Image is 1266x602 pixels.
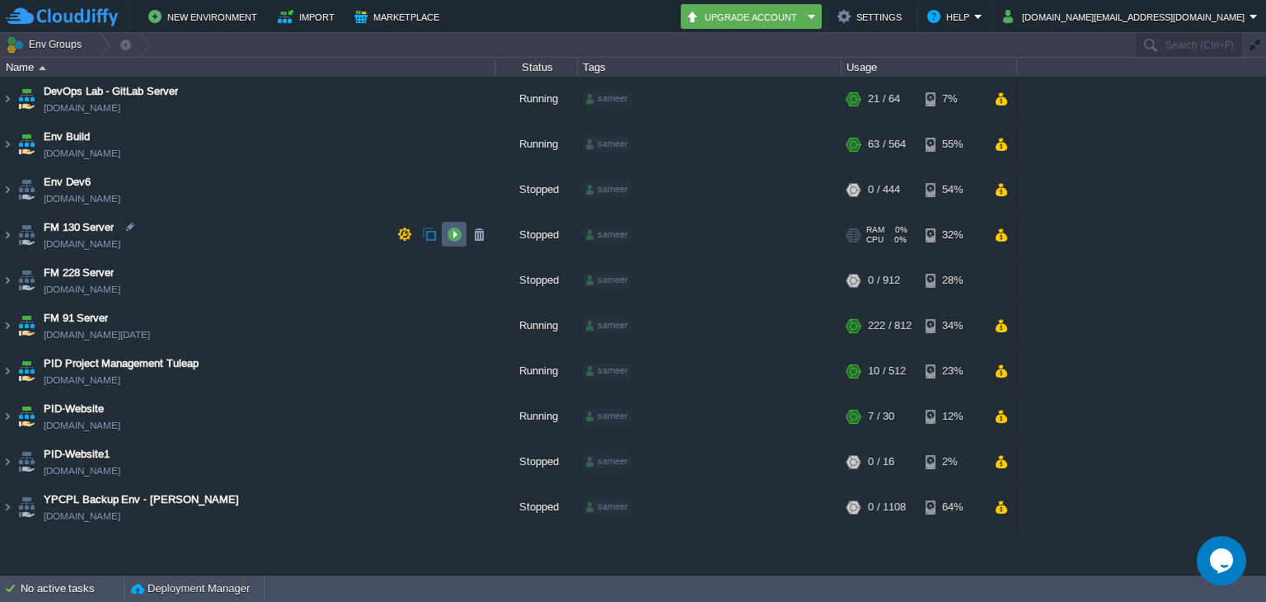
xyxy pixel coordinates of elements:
[890,235,907,245] span: 0%
[926,440,979,484] div: 2%
[44,174,91,190] a: Env Dev6
[926,122,979,167] div: 55%
[1,258,14,303] img: AMDAwAAAACH5BAEAAAAALAAAAAABAAEAAAICRAEAOw==
[926,213,979,257] div: 32%
[44,508,120,524] span: [DOMAIN_NAME]
[583,409,631,424] div: sameer
[583,228,631,242] div: sameer
[686,7,803,26] button: Upgrade Account
[21,576,124,602] div: No active tasks
[354,7,444,26] button: Marketplace
[148,7,262,26] button: New Environment
[15,77,38,121] img: AMDAwAAAACH5BAEAAAAALAAAAAABAAEAAAICRAEAOw==
[495,303,578,348] div: Running
[868,394,894,439] div: 7 / 30
[15,303,38,348] img: AMDAwAAAACH5BAEAAAAALAAAAAABAAEAAAICRAEAOw==
[1,213,14,257] img: AMDAwAAAACH5BAEAAAAALAAAAAABAAEAAAICRAEAOw==
[868,258,900,303] div: 0 / 912
[44,190,120,207] span: [DOMAIN_NAME]
[926,258,979,303] div: 28%
[1,77,14,121] img: AMDAwAAAACH5BAEAAAAALAAAAAABAAEAAAICRAEAOw==
[1,485,14,529] img: AMDAwAAAACH5BAEAAAAALAAAAAABAAEAAAICRAEAOw==
[837,7,907,26] button: Settings
[926,485,979,529] div: 64%
[44,236,120,252] span: [DOMAIN_NAME]
[868,122,906,167] div: 63 / 564
[15,349,38,393] img: AMDAwAAAACH5BAEAAAAALAAAAAABAAEAAAICRAEAOw==
[15,485,38,529] img: AMDAwAAAACH5BAEAAAAALAAAAAABAAEAAAICRAEAOw==
[495,440,578,484] div: Stopped
[583,92,631,106] div: sameer
[495,485,578,529] div: Stopped
[6,33,87,56] button: Env Groups
[44,145,120,162] span: [DOMAIN_NAME]
[15,394,38,439] img: AMDAwAAAACH5BAEAAAAALAAAAAABAAEAAAICRAEAOw==
[495,349,578,393] div: Running
[926,167,979,212] div: 54%
[583,137,631,152] div: sameer
[44,417,120,434] a: [DOMAIN_NAME]
[583,273,631,288] div: sameer
[583,318,631,333] div: sameer
[926,77,979,121] div: 7%
[926,303,979,348] div: 34%
[495,77,578,121] div: Running
[891,225,907,235] span: 0%
[44,446,110,463] a: PID-Website1
[495,122,578,167] div: Running
[44,491,239,508] a: YPCPL Backup Env - [PERSON_NAME]
[6,7,118,27] img: CloudJiffy
[39,66,46,70] img: AMDAwAAAACH5BAEAAAAALAAAAAABAAEAAAICRAEAOw==
[495,213,578,257] div: Stopped
[44,401,104,417] a: PID-Website
[866,225,884,235] span: RAM
[44,463,120,479] a: [DOMAIN_NAME]
[583,454,631,469] div: sameer
[583,182,631,197] div: sameer
[2,58,495,77] div: Name
[1,303,14,348] img: AMDAwAAAACH5BAEAAAAALAAAAAABAAEAAAICRAEAOw==
[131,581,250,597] button: Deployment Manager
[44,265,114,281] a: FM 228 Server
[579,58,841,77] div: Tags
[44,327,150,343] span: [DOMAIN_NAME][DATE]
[496,58,577,77] div: Status
[15,440,38,484] img: AMDAwAAAACH5BAEAAAAALAAAAAABAAEAAAICRAEAOw==
[842,58,1016,77] div: Usage
[866,235,884,245] span: CPU
[495,167,578,212] div: Stopped
[1,349,14,393] img: AMDAwAAAACH5BAEAAAAALAAAAAABAAEAAAICRAEAOw==
[868,440,894,484] div: 0 / 16
[868,167,900,212] div: 0 / 444
[44,219,114,236] a: FM 130 Server
[44,100,120,116] a: [DOMAIN_NAME]
[44,372,120,388] span: [DOMAIN_NAME]
[15,167,38,212] img: AMDAwAAAACH5BAEAAAAALAAAAAABAAEAAAICRAEAOw==
[868,485,906,529] div: 0 / 1108
[44,310,108,327] a: FM 91 Server
[1003,7,1250,26] button: [DOMAIN_NAME][EMAIL_ADDRESS][DOMAIN_NAME]
[927,7,974,26] button: Help
[1,394,14,439] img: AMDAwAAAACH5BAEAAAAALAAAAAABAAEAAAICRAEAOw==
[44,281,120,298] span: [DOMAIN_NAME]
[926,394,979,439] div: 12%
[495,394,578,439] div: Running
[868,349,906,393] div: 10 / 512
[44,129,90,145] a: Env Build
[868,77,900,121] div: 21 / 64
[15,213,38,257] img: AMDAwAAAACH5BAEAAAAALAAAAAABAAEAAAICRAEAOw==
[44,83,178,100] a: DevOps Lab - GitLab Server
[1,122,14,167] img: AMDAwAAAACH5BAEAAAAALAAAAAABAAEAAAICRAEAOw==
[44,355,199,372] a: PID Project Management Tuleap
[278,7,340,26] button: Import
[868,303,912,348] div: 222 / 812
